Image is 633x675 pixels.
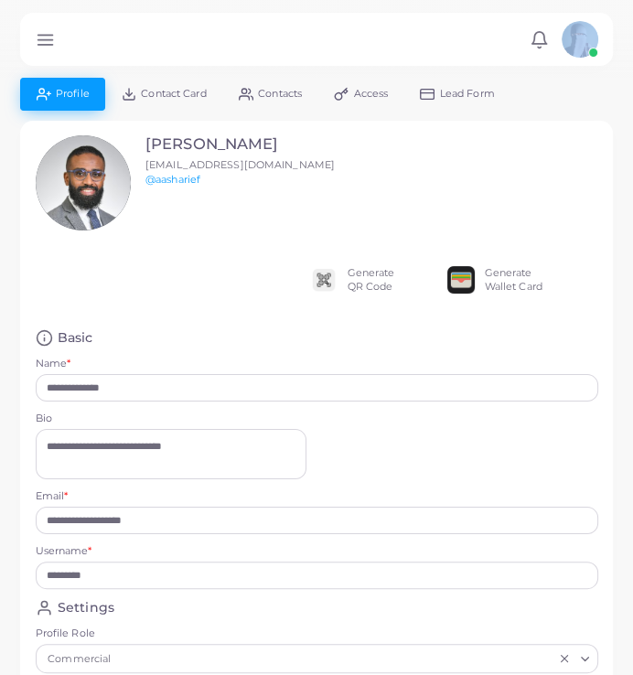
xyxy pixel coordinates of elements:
span: Commercial [46,649,114,669]
h3: [PERSON_NAME] [145,135,335,154]
span: Contacts [258,89,302,99]
div: Generate QR Code [348,266,395,295]
div: Generate Wallet Card [485,266,542,295]
label: Bio [36,412,307,426]
span: Lead Form [440,89,495,99]
span: Access [354,89,389,99]
a: avatar [556,21,603,58]
span: Profile [56,89,90,99]
label: Profile Role [36,627,598,641]
label: Email [36,489,69,504]
button: Clear Selected [558,651,571,666]
h4: Settings [58,599,114,616]
span: [EMAIL_ADDRESS][DOMAIN_NAME] [145,158,335,171]
div: Search for option [36,644,598,673]
a: @aasharief [145,173,200,186]
img: qr2.png [310,266,338,294]
label: Username [36,544,92,559]
input: Search for option [115,648,553,669]
h4: Basic [58,329,93,347]
span: Contact Card [141,89,206,99]
img: apple-wallet.png [447,266,475,294]
img: avatar [562,21,598,58]
label: Name [36,357,71,371]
